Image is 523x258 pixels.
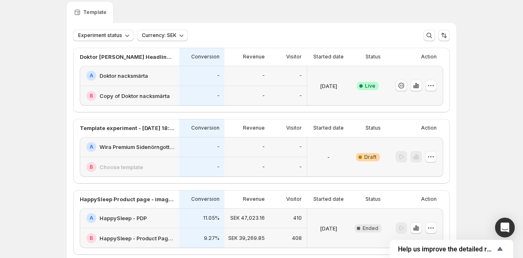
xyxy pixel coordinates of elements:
[80,195,174,203] p: HappySleep Product page - image gallery
[243,125,265,131] p: Revenue
[398,245,495,253] span: Help us improve the detailed report for A/B campaigns
[299,93,302,99] p: -
[286,125,302,131] p: Visitor
[243,53,265,60] p: Revenue
[83,9,106,16] p: Template
[191,125,220,131] p: Conversion
[262,164,265,170] p: -
[80,53,174,61] p: Doktor [PERSON_NAME] Headline test
[217,93,220,99] p: -
[286,196,302,202] p: Visitor
[90,144,93,150] h2: A
[80,124,174,132] p: Template experiment - [DATE] 18:05:45
[217,164,220,170] p: -
[363,225,378,232] span: Ended
[421,53,437,60] p: Action
[100,234,174,242] h2: HappySleep - Product Page (B variant)
[191,53,220,60] p: Conversion
[366,53,381,60] p: Status
[73,30,134,41] button: Experiment status
[299,164,302,170] p: -
[90,235,93,242] h2: B
[299,72,302,79] p: -
[320,82,337,90] p: [DATE]
[299,144,302,150] p: -
[292,235,302,242] p: 408
[293,215,302,221] p: 410
[313,53,344,60] p: Started date
[495,218,515,237] div: Open Intercom Messenger
[313,125,344,131] p: Started date
[100,214,147,222] h2: HappySleep - PDP
[421,125,437,131] p: Action
[100,163,143,171] h2: Choose template
[366,196,381,202] p: Status
[365,83,375,89] span: Live
[90,215,93,221] h2: A
[398,244,505,254] button: Show survey - Help us improve the detailed report for A/B campaigns
[142,32,176,39] span: Currency: SEK
[78,32,122,39] span: Experiment status
[286,53,302,60] p: Visitor
[90,93,93,99] h2: B
[262,93,265,99] p: -
[217,144,220,150] p: -
[217,72,220,79] p: -
[100,92,170,100] h2: Copy of Doktor nacksmärta
[100,143,174,151] h2: Wira Premium Sidenörngott PP
[204,235,220,242] p: 9.27%
[228,235,265,242] p: SEK 39,269.85
[327,153,330,161] p: -
[438,30,450,41] button: Sort the results
[191,196,220,202] p: Conversion
[262,144,265,150] p: -
[90,164,93,170] h2: B
[366,125,381,131] p: Status
[421,196,437,202] p: Action
[203,215,220,221] p: 11.05%
[364,154,377,160] span: Draft
[243,196,265,202] p: Revenue
[262,72,265,79] p: -
[230,215,265,221] p: SEK 47,023.16
[137,30,188,41] button: Currency: SEK
[90,72,93,79] h2: A
[313,196,344,202] p: Started date
[320,224,337,232] p: [DATE]
[100,72,148,80] h2: Doktor nacksmärta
